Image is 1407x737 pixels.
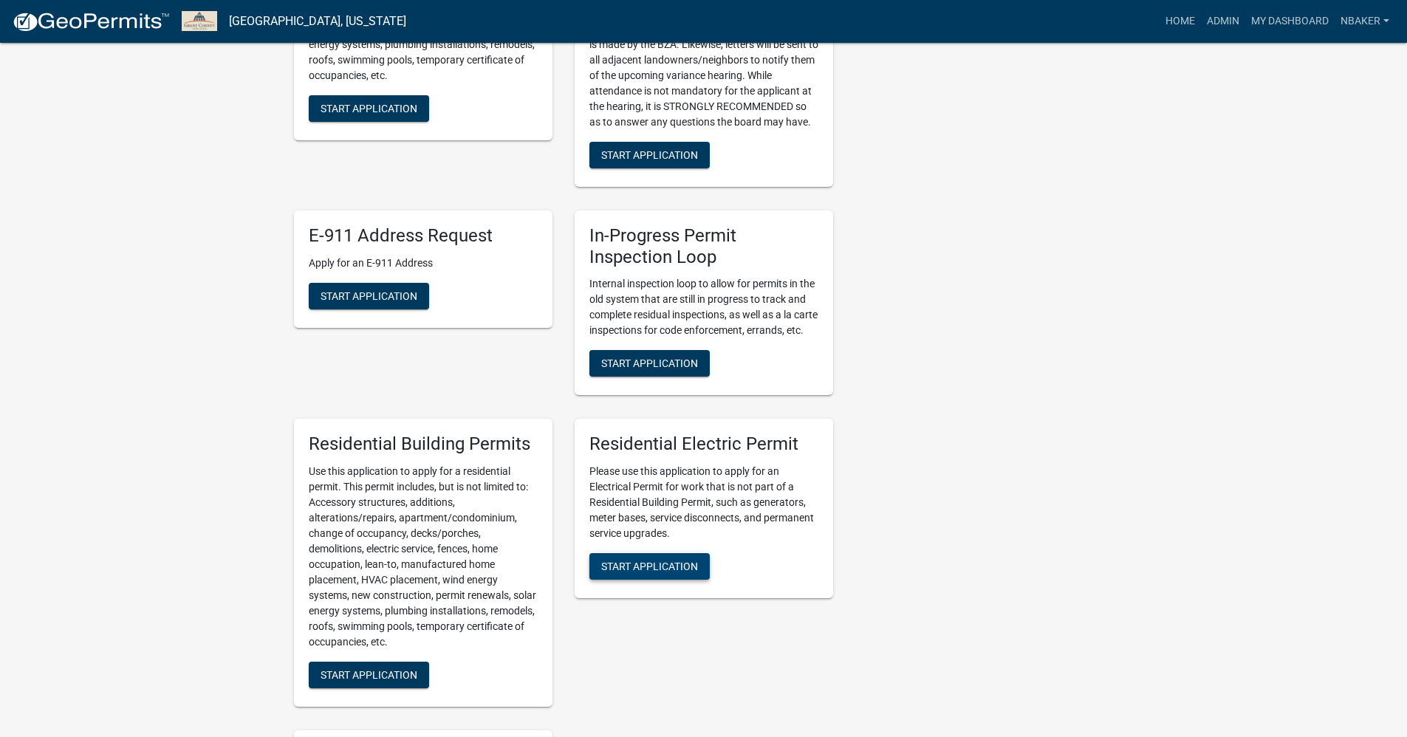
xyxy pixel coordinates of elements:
span: Start Application [321,102,417,114]
h5: E-911 Address Request [309,225,538,247]
p: Use this application to apply for a residential permit. This permit includes, but is not limited ... [309,464,538,650]
button: Start Application [309,662,429,688]
p: Apply for an E-911 Address [309,256,538,271]
h5: Residential Building Permits [309,433,538,455]
span: Start Application [601,357,698,369]
button: Start Application [309,283,429,309]
a: My Dashboard [1245,7,1335,35]
span: Start Application [321,669,417,681]
button: Start Application [589,553,710,580]
button: Start Application [589,142,710,168]
a: Home [1160,7,1201,35]
span: Start Application [601,148,698,160]
a: Admin [1201,7,1245,35]
a: [GEOGRAPHIC_DATA], [US_STATE] [229,9,406,34]
span: Start Application [601,561,698,572]
button: Start Application [309,95,429,122]
a: nbaker [1335,7,1395,35]
span: Start Application [321,289,417,301]
img: Grant County, Indiana [182,11,217,31]
h5: Residential Electric Permit [589,433,818,455]
h5: In-Progress Permit Inspection Loop [589,225,818,268]
p: Please use this application to apply for an Electrical Permit for work that is not part of a Resi... [589,464,818,541]
p: Internal inspection loop to allow for permits in the old system that are still in progress to tra... [589,276,818,338]
button: Start Application [589,350,710,377]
